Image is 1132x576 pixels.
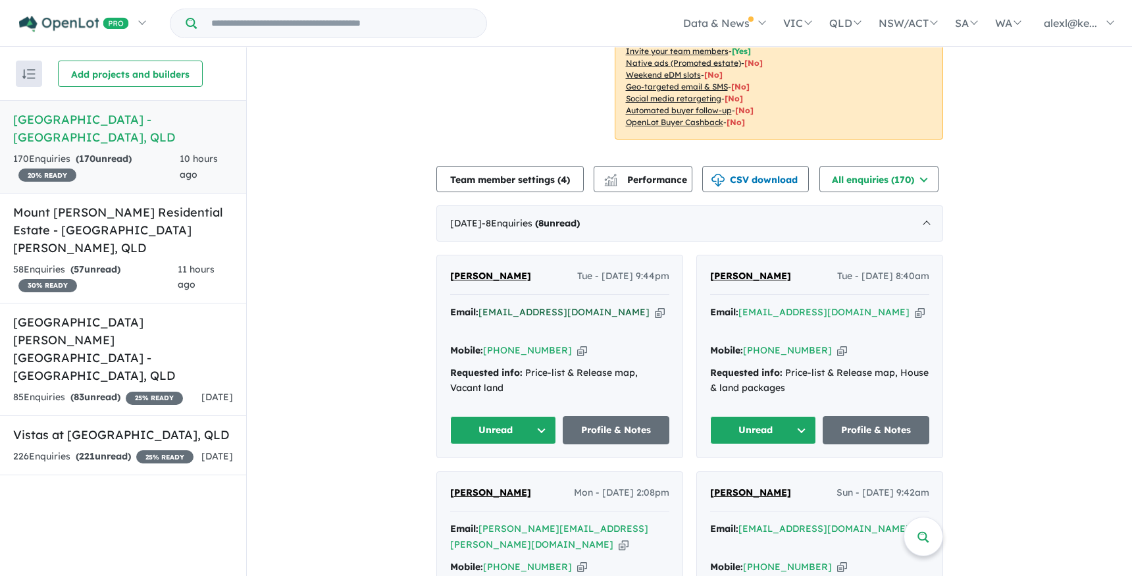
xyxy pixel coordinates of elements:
u: Social media retargeting [626,93,721,103]
strong: ( unread) [70,263,120,275]
span: 10 hours ago [180,153,218,180]
button: Copy [577,344,587,357]
span: Tue - [DATE] 9:44pm [577,269,669,284]
span: [No] [744,58,763,68]
button: Add projects and builders [58,61,203,87]
input: Try estate name, suburb, builder or developer [199,9,484,38]
h5: Vistas at [GEOGRAPHIC_DATA] , QLD [13,426,233,444]
div: 58 Enquir ies [13,262,178,294]
img: bar-chart.svg [604,178,617,186]
div: Price-list & Release map, House & land packages [710,365,929,397]
a: [EMAIL_ADDRESS][DOMAIN_NAME] [478,306,650,318]
span: 170 [79,153,95,165]
span: [No] [727,117,745,127]
span: [PERSON_NAME] [710,486,791,498]
button: Copy [619,538,629,552]
u: Native ads (Promoted estate) [626,58,741,68]
span: 20 % READY [18,169,76,182]
span: [No] [725,93,743,103]
strong: Mobile: [450,561,483,573]
strong: ( unread) [76,153,132,165]
button: Team member settings (4) [436,166,584,192]
strong: Email: [710,523,738,535]
strong: Mobile: [710,561,743,573]
span: [DATE] [201,391,233,403]
strong: Mobile: [710,344,743,356]
a: [PERSON_NAME] [450,485,531,501]
strong: Mobile: [450,344,483,356]
span: Sun - [DATE] 9:42am [836,485,929,501]
span: [ Yes ] [732,46,751,56]
span: [No] [735,105,754,115]
span: 30 % READY [18,279,77,292]
u: Invite your team members [626,46,729,56]
div: 226 Enquir ies [13,449,193,465]
a: [PERSON_NAME] [710,269,791,284]
span: [DATE] [201,450,233,462]
img: sort.svg [22,69,36,79]
h5: [GEOGRAPHIC_DATA] [PERSON_NAME][GEOGRAPHIC_DATA] - [GEOGRAPHIC_DATA] , QLD [13,313,233,384]
span: 4 [561,174,567,186]
strong: ( unread) [76,450,131,462]
span: [PERSON_NAME] [450,486,531,498]
a: [PHONE_NUMBER] [743,561,832,573]
div: Price-list & Release map, Vacant land [450,365,669,397]
span: 221 [79,450,95,462]
img: line-chart.svg [604,174,616,181]
span: [No] [731,82,750,92]
button: Copy [837,560,847,574]
span: 8 [538,217,544,229]
a: [EMAIL_ADDRESS][DOMAIN_NAME] [738,523,910,535]
a: [PHONE_NUMBER] [483,561,572,573]
div: 85 Enquir ies [13,390,183,406]
span: 57 [74,263,84,275]
span: 25 % READY [136,450,193,463]
span: Tue - [DATE] 8:40am [837,269,929,284]
span: [No] [704,70,723,80]
strong: Email: [450,306,478,318]
img: download icon [711,174,725,187]
button: CSV download [702,166,809,192]
strong: ( unread) [535,217,580,229]
span: - 8 Enquir ies [482,217,580,229]
div: [DATE] [436,205,943,242]
span: alexl@ke... [1044,16,1097,30]
span: [PERSON_NAME] [450,270,531,282]
img: Openlot PRO Logo White [19,16,129,32]
button: Copy [577,560,587,574]
span: Performance [606,174,687,186]
span: 83 [74,391,84,403]
button: Unread [450,416,557,444]
button: Unread [710,416,817,444]
span: Mon - [DATE] 2:08pm [574,485,669,501]
h5: Mount [PERSON_NAME] Residential Estate - [GEOGRAPHIC_DATA][PERSON_NAME] , QLD [13,203,233,257]
button: Copy [915,305,925,319]
span: 11 hours ago [178,263,215,291]
a: [PHONE_NUMBER] [743,344,832,356]
u: Geo-targeted email & SMS [626,82,728,92]
button: Copy [655,305,665,319]
h5: [GEOGRAPHIC_DATA] - [GEOGRAPHIC_DATA] , QLD [13,111,233,146]
button: Performance [594,166,692,192]
a: [PERSON_NAME] [710,485,791,501]
u: Automated buyer follow-up [626,105,732,115]
strong: Requested info: [450,367,523,379]
button: All enquiries (170) [819,166,939,192]
div: 170 Enquir ies [13,151,180,183]
u: OpenLot Buyer Cashback [626,117,723,127]
a: [PHONE_NUMBER] [483,344,572,356]
span: [PERSON_NAME] [710,270,791,282]
strong: Email: [450,523,478,535]
a: [PERSON_NAME] [450,269,531,284]
span: 25 % READY [126,392,183,405]
a: [EMAIL_ADDRESS][DOMAIN_NAME] [738,306,910,318]
strong: Requested info: [710,367,783,379]
a: [PERSON_NAME][EMAIL_ADDRESS][PERSON_NAME][DOMAIN_NAME] [450,523,648,550]
strong: Email: [710,306,738,318]
a: Profile & Notes [823,416,929,444]
strong: ( unread) [70,391,120,403]
a: Profile & Notes [563,416,669,444]
u: Weekend eDM slots [626,70,701,80]
button: Copy [837,344,847,357]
